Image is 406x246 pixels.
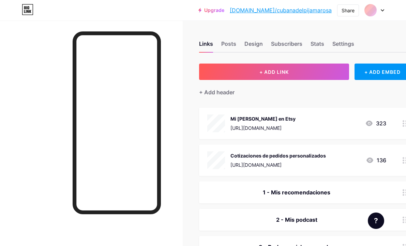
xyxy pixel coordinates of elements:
[342,7,355,14] div: Share
[244,40,263,52] div: Design
[311,40,324,52] div: Stats
[221,40,236,52] div: Posts
[230,124,296,132] div: [URL][DOMAIN_NAME]
[366,156,386,164] div: 136
[207,188,386,196] div: 1 - Mis recomendaciones
[230,161,326,168] div: [URL][DOMAIN_NAME]
[230,152,326,159] div: Cotizaciones de pedidos personalizados
[199,40,213,52] div: Links
[199,88,235,96] div: + Add header
[207,216,386,224] div: 2 - Mis podcast
[332,40,354,52] div: Settings
[230,115,296,122] div: Mi [PERSON_NAME] en Etsy
[230,6,332,14] a: [DOMAIN_NAME]/cubanadelpijamarosa
[259,69,289,75] span: + ADD LINK
[198,8,224,13] a: Upgrade
[271,40,302,52] div: Subscribers
[365,119,386,127] div: 323
[199,64,349,80] button: + ADD LINK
